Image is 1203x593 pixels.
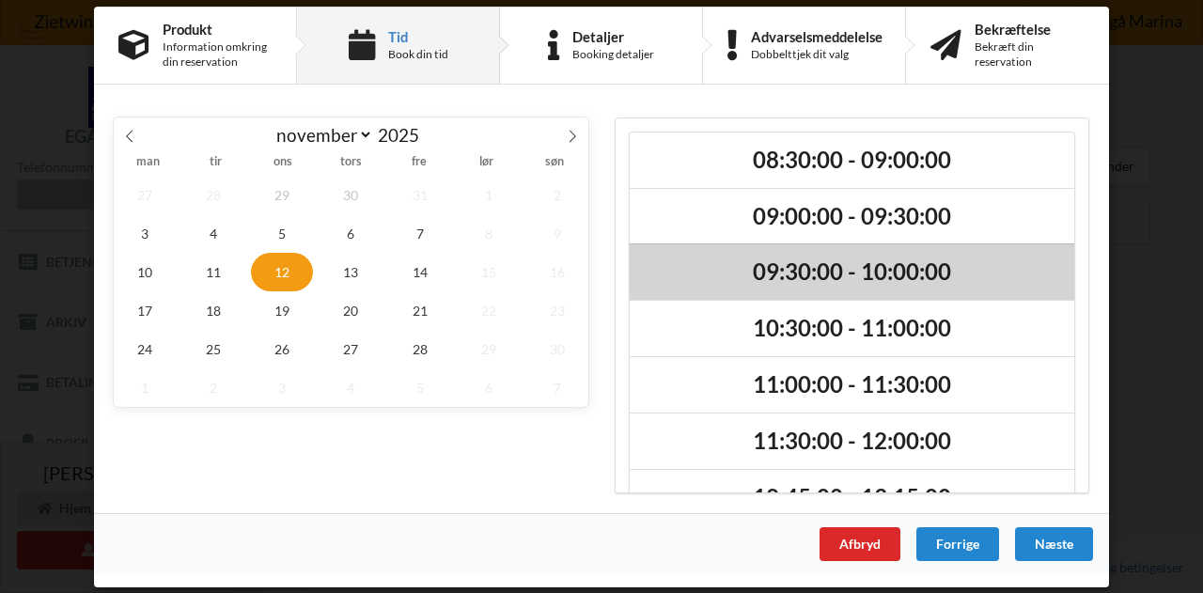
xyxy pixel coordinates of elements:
[916,526,999,560] div: Forrige
[385,156,453,168] span: fre
[389,252,451,290] span: november 14, 2025
[388,47,448,62] div: Book din tid
[389,290,451,329] span: november 21, 2025
[643,201,1061,230] h2: 09:00:00 - 09:30:00
[643,257,1061,287] h2: 09:30:00 - 10:00:00
[181,156,249,168] span: tir
[526,175,588,213] span: november 2, 2025
[320,213,383,252] span: november 6, 2025
[182,290,244,329] span: november 18, 2025
[643,483,1061,512] h2: 12:45:00 - 13:15:00
[526,367,588,406] span: december 7, 2025
[317,156,384,168] span: tors
[267,123,373,147] select: Month
[114,329,176,367] span: november 24, 2025
[975,39,1085,70] div: Bekræft din reservation
[388,28,448,43] div: Tid
[114,175,176,213] span: oktober 27, 2025
[453,156,521,168] span: lør
[320,367,383,406] span: december 4, 2025
[572,28,654,43] div: Detaljer
[526,213,588,252] span: november 9, 2025
[526,290,588,329] span: november 23, 2025
[975,21,1085,36] div: Bekræftelse
[572,47,654,62] div: Booking detaljer
[458,329,520,367] span: november 29, 2025
[373,124,435,146] input: Year
[182,367,244,406] span: december 2, 2025
[182,329,244,367] span: november 25, 2025
[643,145,1061,174] h2: 08:30:00 - 09:00:00
[320,290,383,329] span: november 20, 2025
[751,28,883,43] div: Advarselsmeddelelse
[163,39,272,70] div: Information omkring din reservation
[251,252,313,290] span: november 12, 2025
[643,427,1061,456] h2: 11:30:00 - 12:00:00
[521,156,588,168] span: søn
[251,175,313,213] span: oktober 29, 2025
[389,175,451,213] span: oktober 31, 2025
[320,175,383,213] span: oktober 30, 2025
[114,213,176,252] span: november 3, 2025
[643,370,1061,399] h2: 11:00:00 - 11:30:00
[249,156,317,168] span: ons
[320,329,383,367] span: november 27, 2025
[458,252,520,290] span: november 15, 2025
[114,290,176,329] span: november 17, 2025
[251,367,313,406] span: december 3, 2025
[458,290,520,329] span: november 22, 2025
[251,329,313,367] span: november 26, 2025
[251,213,313,252] span: november 5, 2025
[751,47,883,62] div: Dobbelttjek dit valg
[526,252,588,290] span: november 16, 2025
[643,314,1061,343] h2: 10:30:00 - 11:00:00
[163,21,272,36] div: Produkt
[320,252,383,290] span: november 13, 2025
[526,329,588,367] span: november 30, 2025
[389,213,451,252] span: november 7, 2025
[114,156,181,168] span: man
[458,367,520,406] span: december 6, 2025
[251,290,313,329] span: november 19, 2025
[820,526,900,560] div: Afbryd
[1015,526,1093,560] div: Næste
[114,367,176,406] span: december 1, 2025
[458,175,520,213] span: november 1, 2025
[458,213,520,252] span: november 8, 2025
[389,367,451,406] span: december 5, 2025
[182,213,244,252] span: november 4, 2025
[182,175,244,213] span: oktober 28, 2025
[182,252,244,290] span: november 11, 2025
[389,329,451,367] span: november 28, 2025
[114,252,176,290] span: november 10, 2025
